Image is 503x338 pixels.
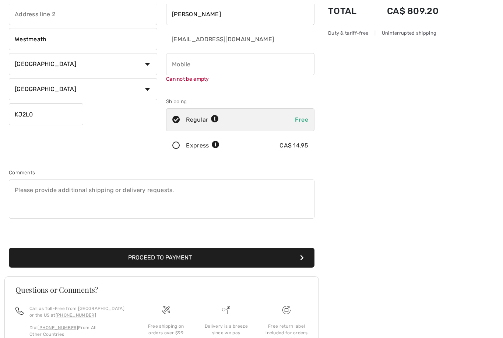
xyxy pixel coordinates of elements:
a: [PHONE_NUMBER] [38,325,78,330]
div: Duty & tariff-free | Uninterrupted shipping [328,29,439,36]
input: E-mail [166,28,277,50]
div: Regular [186,115,219,124]
img: Free shipping on orders over $99 [282,306,291,314]
input: City [9,28,157,50]
span: Free [295,116,308,123]
input: Last name [166,3,314,25]
div: Shipping [166,98,314,105]
div: Comments [9,169,314,177]
button: Proceed to Payment [9,248,314,268]
img: Delivery is a breeze since we pay the duties! [222,306,230,314]
input: Address line 2 [9,3,157,25]
img: Free shipping on orders over $99 [162,306,170,314]
div: Free shipping on orders over $99 [142,323,190,336]
div: CA$ 14.95 [279,141,308,150]
input: Zip/Postal Code [9,103,83,125]
a: [PHONE_NUMBER] [56,313,96,318]
img: call [15,307,24,315]
div: Can not be empty [166,75,314,83]
input: Mobile [166,53,314,75]
div: Express [186,141,219,150]
h3: Questions or Comments? [15,286,308,293]
p: Call us Toll-Free from [GEOGRAPHIC_DATA] or the US at [29,305,127,318]
p: Dial From All Other Countries [29,324,127,338]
